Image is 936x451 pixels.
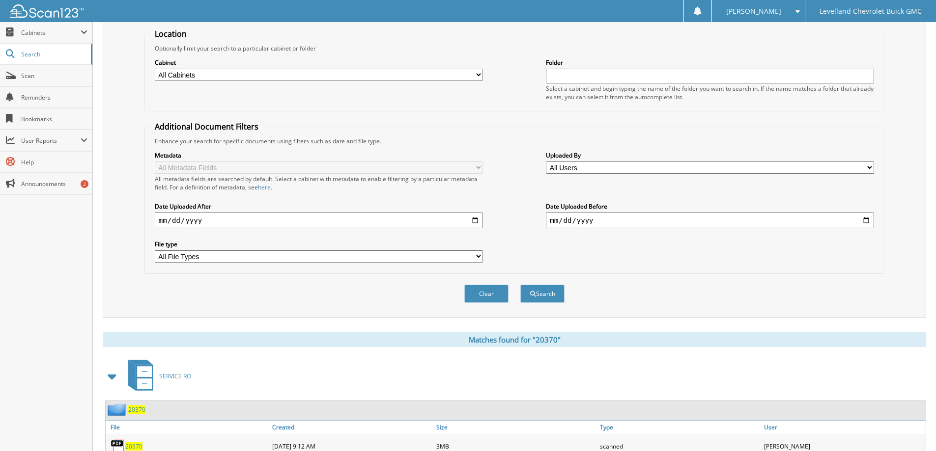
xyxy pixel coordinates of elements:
legend: Additional Document Filters [150,121,263,132]
img: scan123-logo-white.svg [10,4,84,18]
a: here [258,183,271,191]
img: folder2.png [108,403,128,416]
span: Reminders [21,93,87,102]
a: 20370 [125,442,142,451]
div: Enhance your search for specific documents using filters such as date and file type. [150,137,879,145]
legend: Location [150,28,192,39]
a: Type [597,421,762,434]
label: Uploaded By [546,151,874,159]
div: 2 [81,180,88,188]
span: Bookmarks [21,115,87,123]
span: Scan [21,72,87,80]
a: Size [434,421,598,434]
a: File [106,421,270,434]
label: Date Uploaded After [155,202,483,211]
span: [PERSON_NAME] [726,8,781,14]
span: SERVICE RO [159,372,191,380]
label: Folder [546,58,874,67]
label: Metadata [155,151,483,159]
a: SERVICE RO [122,357,191,396]
label: File type [155,240,483,248]
span: Search [21,50,86,58]
input: start [155,212,483,228]
span: Announcements [21,180,87,188]
div: All metadata fields are searched by default. Select a cabinet with metadata to enable filtering b... [155,175,483,191]
span: Help [21,158,87,166]
button: Search [520,285,565,303]
div: Matches found for "20370" [103,332,926,347]
input: end [546,212,874,228]
div: Optionally limit your search to a particular cabinet or folder [150,44,879,53]
label: Cabinet [155,58,483,67]
span: Levelland Chevrolet Buick GMC [820,8,922,14]
button: Clear [464,285,509,303]
span: Cabinets [21,28,81,37]
span: User Reports [21,136,81,145]
label: Date Uploaded Before [546,202,874,211]
div: Select a cabinet and begin typing the name of the folder you want to search in. If the name match... [546,84,874,101]
a: 20370 [128,405,145,414]
a: Created [270,421,434,434]
a: User [762,421,926,434]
